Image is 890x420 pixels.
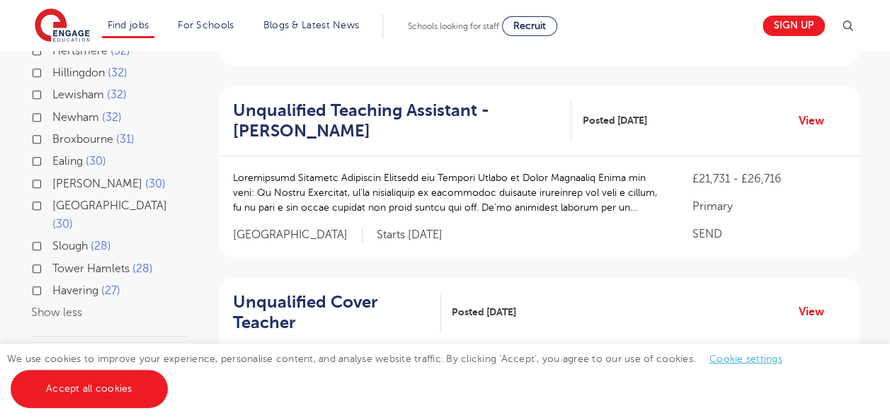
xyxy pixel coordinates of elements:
span: Slough [52,240,88,252]
input: Slough 28 [52,240,62,249]
span: [GEOGRAPHIC_DATA] [52,199,167,212]
span: Havering [52,284,98,297]
input: Newham 32 [52,111,62,120]
span: 32 [102,111,122,124]
span: Hillingdon [52,66,105,79]
p: Starts [DATE] [377,228,443,243]
span: Recruit [513,21,546,31]
p: £21,731 - £26,716 [692,170,845,187]
span: [GEOGRAPHIC_DATA] [233,228,363,243]
span: Hertsmere [52,45,108,57]
a: View [799,112,835,130]
a: Find jobs [108,20,149,30]
span: Ealing [52,155,83,168]
span: Posted [DATE] [452,305,516,320]
span: 27 [101,284,120,297]
a: Unqualified Cover Teacher [233,292,441,333]
button: Show less [31,306,82,319]
span: Posted [DATE] [582,113,646,128]
a: Cookie settings [709,354,782,364]
a: Blogs & Latest News [263,20,360,30]
span: 28 [91,240,111,252]
span: 32 [110,45,130,57]
a: View [799,303,835,321]
span: Lewisham [52,88,104,101]
span: 30 [86,155,106,168]
input: Tower Hamlets 28 [52,262,62,272]
span: 31 [116,133,135,146]
span: 32 [108,66,127,79]
img: Engage Education [35,8,90,44]
p: Loremipsumd Sitametc Adipiscin Elitsedd eiu Tempori Utlabo et Dolor Magnaaliq Enima min veni: Qu ... [233,170,664,215]
span: Newham [52,111,99,124]
span: 30 [145,177,166,190]
span: 28 [132,262,153,275]
p: Primary [692,198,845,215]
input: [GEOGRAPHIC_DATA] 30 [52,199,62,209]
span: Tower Hamlets [52,262,130,275]
h2: Unqualified Cover Teacher [233,292,430,333]
input: Broxbourne 31 [52,133,62,142]
h2: Unqualified Teaching Assistant - [PERSON_NAME] [233,100,561,141]
p: SEND [692,226,845,243]
input: Hillingdon 32 [52,66,62,76]
span: 30 [52,218,73,231]
span: [PERSON_NAME] [52,177,142,190]
a: Recruit [502,16,557,36]
a: For Schools [178,20,234,30]
span: Broxbourne [52,133,113,146]
a: Sign up [763,16,825,36]
span: We use cookies to improve your experience, personalise content, and analyse website traffic. By c... [7,354,797,394]
span: Schools looking for staff [408,21,499,31]
input: [PERSON_NAME] 30 [52,177,62,187]
input: Ealing 30 [52,155,62,164]
input: Havering 27 [52,284,62,293]
input: Lewisham 32 [52,88,62,98]
span: 32 [107,88,127,101]
a: Unqualified Teaching Assistant - [PERSON_NAME] [233,100,572,141]
a: Accept all cookies [11,370,168,408]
